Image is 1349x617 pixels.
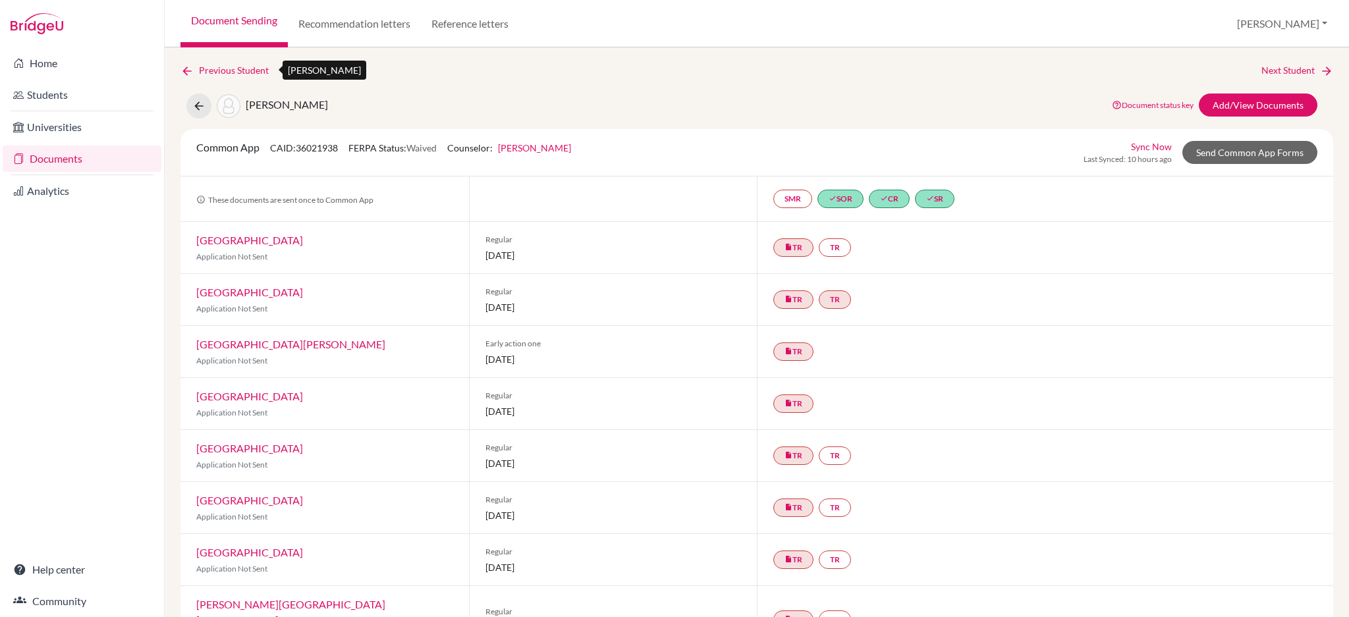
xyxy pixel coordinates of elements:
span: FERPA Status: [348,142,437,153]
span: Regular [485,286,742,298]
span: Regular [485,442,742,454]
a: Documents [3,146,161,172]
a: [GEOGRAPHIC_DATA] [196,234,303,246]
a: insert_drive_fileTR [773,446,813,465]
a: [PERSON_NAME] [498,142,571,153]
span: Application Not Sent [196,304,267,313]
span: Regular [485,390,742,402]
a: doneCR [869,190,910,208]
a: Analytics [3,178,161,204]
a: insert_drive_fileTR [773,394,813,413]
i: insert_drive_file [785,503,792,511]
a: Universities [3,114,161,140]
a: insert_drive_fileTR [773,238,813,257]
a: TR [819,290,851,309]
button: [PERSON_NAME] [1231,11,1333,36]
span: Application Not Sent [196,356,267,365]
i: done [829,194,837,202]
span: Application Not Sent [196,512,267,522]
i: insert_drive_file [785,399,792,407]
a: Sync Now [1131,140,1172,153]
a: Send Common App Forms [1182,141,1317,164]
span: CAID: 36021938 [270,142,338,153]
span: Counselor: [447,142,571,153]
span: Last Synced: 10 hours ago [1084,153,1172,165]
a: Add/View Documents [1199,94,1317,117]
i: done [880,194,888,202]
i: insert_drive_file [785,243,792,251]
a: TR [819,446,851,465]
a: doneSR [915,190,954,208]
a: SMR [773,190,812,208]
span: Application Not Sent [196,460,267,469]
a: [GEOGRAPHIC_DATA] [196,286,303,298]
a: insert_drive_fileTR [773,550,813,569]
span: [DATE] [485,560,742,574]
a: TR [819,498,851,517]
a: [GEOGRAPHIC_DATA] [196,494,303,506]
span: [DATE] [485,352,742,366]
a: doneSOR [817,190,864,208]
a: Document status key [1112,100,1194,110]
a: TR [819,550,851,569]
a: [GEOGRAPHIC_DATA] [196,390,303,402]
span: Application Not Sent [196,252,267,261]
span: Regular [485,234,742,246]
span: [DATE] [485,508,742,522]
i: insert_drive_file [785,347,792,355]
a: insert_drive_fileTR [773,290,813,309]
span: Early action one [485,338,742,350]
a: [GEOGRAPHIC_DATA] [196,546,303,558]
span: [DATE] [485,404,742,418]
span: Regular [485,494,742,506]
a: Community [3,588,161,614]
a: Students [3,82,161,108]
a: Previous Student [180,63,279,78]
span: [DATE] [485,300,742,314]
a: Home [3,50,161,76]
i: insert_drive_file [785,555,792,563]
img: Bridge-U [11,13,63,34]
span: [DATE] [485,248,742,262]
span: Waived [406,142,437,153]
a: [GEOGRAPHIC_DATA][PERSON_NAME] [196,338,385,350]
i: done [926,194,934,202]
span: Regular [485,546,742,558]
i: insert_drive_file [785,451,792,459]
div: [PERSON_NAME] [283,61,366,80]
a: TR [819,238,851,257]
a: [GEOGRAPHIC_DATA] [196,442,303,454]
a: insert_drive_fileTR [773,498,813,517]
span: Application Not Sent [196,408,267,417]
i: insert_drive_file [785,295,792,303]
a: insert_drive_fileTR [773,342,813,361]
span: [DATE] [485,456,742,470]
span: These documents are sent once to Common App [196,195,373,205]
a: Help center [3,556,161,583]
a: Next Student [1261,63,1333,78]
span: Application Not Sent [196,564,267,574]
span: [PERSON_NAME] [246,98,328,111]
span: Common App [196,141,260,153]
